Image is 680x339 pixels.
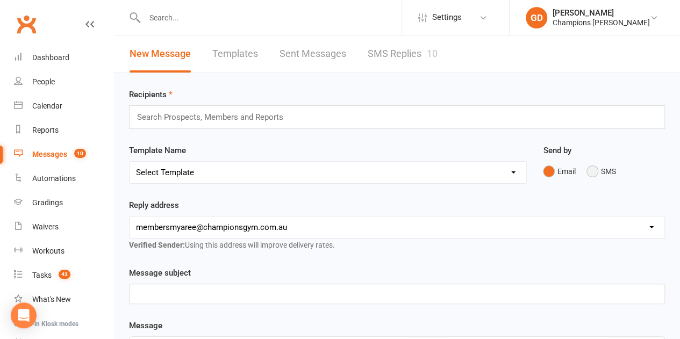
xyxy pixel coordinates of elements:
a: Clubworx [13,11,40,38]
div: Waivers [32,222,59,231]
span: Using this address will improve delivery rates. [129,241,335,249]
div: Dashboard [32,53,69,62]
div: Calendar [32,102,62,110]
div: Messages [32,150,67,158]
input: Search Prospects, Members and Reports [136,110,294,124]
span: Settings [432,5,462,30]
span: 43 [59,270,70,279]
div: Champions [PERSON_NAME] [553,18,650,27]
div: Reports [32,126,59,134]
a: Tasks 43 [14,263,113,287]
input: Search... [141,10,402,25]
div: People [32,77,55,86]
a: Workouts [14,239,113,263]
a: Templates [212,35,258,73]
div: 10 [427,48,438,59]
label: Message [129,319,162,332]
div: Tasks [32,271,52,279]
a: People [14,70,113,94]
a: Reports [14,118,113,142]
a: Gradings [14,191,113,215]
a: What's New [14,287,113,312]
a: SMS Replies10 [368,35,438,73]
a: Calendar [14,94,113,118]
strong: Verified Sender: [129,241,185,249]
a: Sent Messages [280,35,346,73]
div: [PERSON_NAME] [553,8,650,18]
div: Open Intercom Messenger [11,302,37,328]
div: Workouts [32,247,65,255]
a: Waivers [14,215,113,239]
a: New Message [130,35,191,73]
label: Recipients [129,88,173,101]
div: Gradings [32,198,63,207]
span: 10 [74,149,86,158]
button: SMS [586,161,615,182]
button: Email [543,161,575,182]
a: Automations [14,167,113,191]
a: Dashboard [14,46,113,70]
div: GD [526,7,547,28]
label: Reply address [129,199,179,212]
div: What's New [32,295,71,304]
a: Messages 10 [14,142,113,167]
div: Automations [32,174,76,183]
label: Message subject [129,266,191,279]
label: Send by [543,144,571,157]
label: Template Name [129,144,186,157]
